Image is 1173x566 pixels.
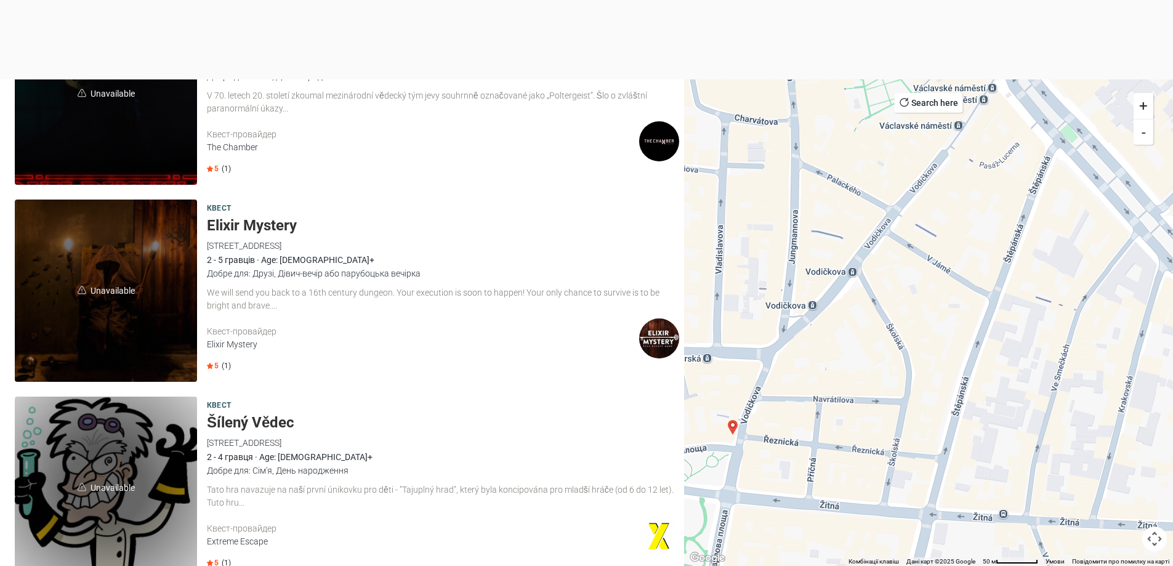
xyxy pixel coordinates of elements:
[639,121,679,161] img: The Chamber
[725,420,740,435] div: Tajemství císaře
[207,166,213,172] img: Star
[207,338,639,351] div: Elixir Mystery
[78,89,86,97] img: unavailable
[207,325,639,338] div: Квест-провайдер
[207,436,679,450] div: [STREET_ADDRESS]
[639,515,679,556] img: Extreme Escape
[222,361,231,371] span: (1)
[207,253,679,267] div: 2 - 5 гравців · Age: [DEMOGRAPHIC_DATA]+
[207,202,231,216] span: Квест
[906,558,975,565] span: Дані карт ©2025 Google
[1072,558,1169,565] a: Повідомити про помилку на карті
[1134,93,1153,119] button: +
[15,200,197,382] a: unavailableUnavailable Elixir Mystery
[207,128,639,141] div: Квест-провайдер
[207,286,679,312] div: We will send you back to a 16th century dungeon. Your execution is soon to happen! Your only chan...
[207,399,231,413] span: Квест
[207,450,679,464] div: 2 - 4 гравця · Age: [DEMOGRAPHIC_DATA]+
[207,535,639,548] div: Extreme Escape
[207,522,639,535] div: Квест-провайдер
[207,464,679,477] div: Добре для: Сім'я, День народження
[207,89,679,115] div: V 70. letech 20. století zkoumal mezinárodní vědecký tým jevy souhrnně označované jako „Poltergei...
[983,558,996,565] span: 50 м
[15,200,197,382] span: Unavailable
[207,141,639,154] div: The Chamber
[207,239,679,253] div: [STREET_ADDRESS]
[895,93,963,113] button: Search here
[15,2,197,185] a: unavailableUnavailable Dům duchů 2: Poltergeist
[687,550,728,566] img: Google
[207,361,219,371] span: 5
[207,560,213,566] img: Star
[1134,119,1153,145] button: -
[1142,527,1167,551] button: Налаштування камери на Картах
[207,414,679,432] h5: Šílený Vědec
[1046,558,1065,565] a: Умови
[78,286,86,294] img: unavailable
[222,164,231,174] span: (1)
[207,483,679,509] div: Tato hra navazuje na naší první únikovku pro děti - "Tajuplný hrad", který byla koncipována pro m...
[849,557,899,566] button: Комбінації клавіш
[639,318,679,358] img: Elixir Mystery
[207,363,213,369] img: Star
[687,550,728,566] a: Відкрити цю область на Картах Google (відкриється нове вікно)
[78,483,86,491] img: unavailable
[979,557,1042,566] button: Масштаб карти: 50 м на 65 пікс.
[207,164,219,174] span: 5
[207,267,679,280] div: Добре для: Друзі, Дівич-вечір або парубоцька вечірка
[15,2,197,185] span: Unavailable
[207,217,679,235] h5: Elixir Mystery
